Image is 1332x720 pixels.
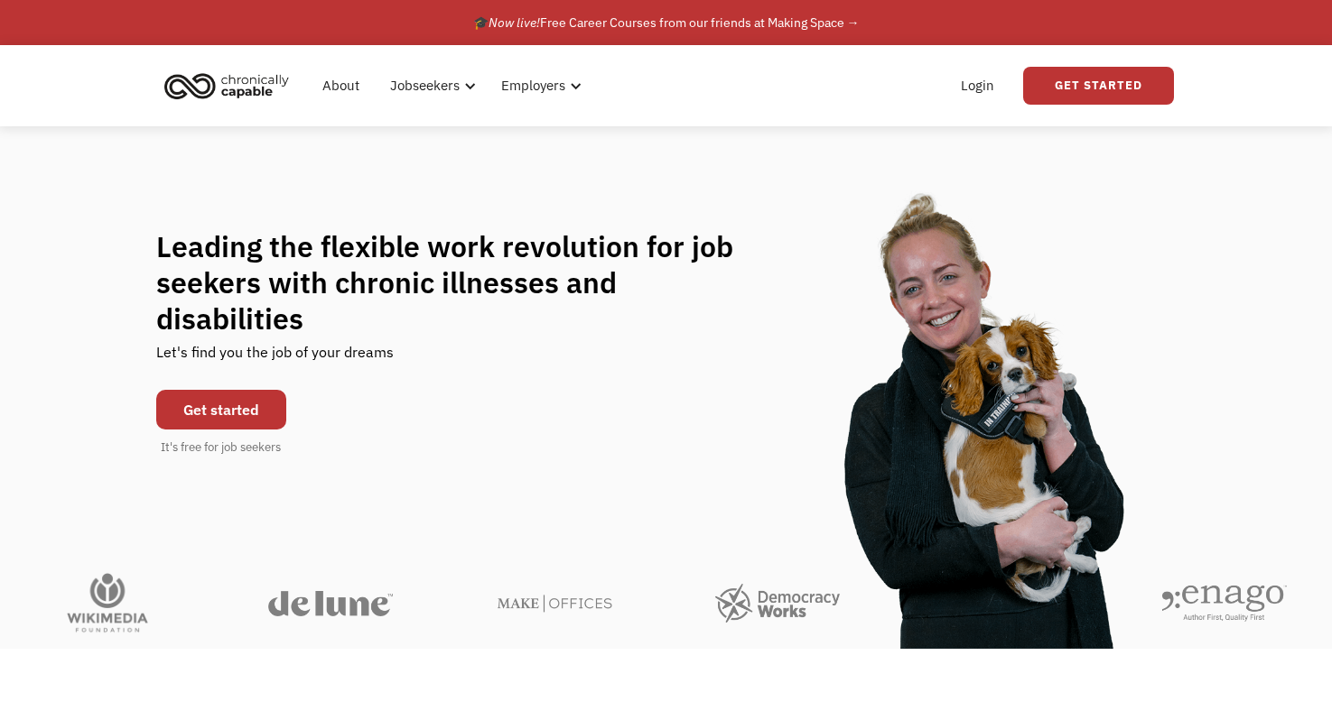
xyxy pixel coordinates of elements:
[159,66,294,106] img: Chronically Capable logo
[156,390,286,429] a: Get started
[950,57,1005,115] a: Login
[489,14,540,31] em: Now live!
[379,57,481,115] div: Jobseekers
[501,75,565,97] div: Employers
[390,75,460,97] div: Jobseekers
[490,57,587,115] div: Employers
[159,66,303,106] a: home
[161,438,281,457] div: It's free for job seekers
[312,57,370,115] a: About
[156,228,768,337] h1: Leading the flexible work revolution for job seekers with chronic illnesses and disabilities
[473,12,860,33] div: 🎓 Free Career Courses from our friends at Making Space →
[156,337,394,381] div: Let's find you the job of your dreams
[1023,67,1174,105] a: Get Started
